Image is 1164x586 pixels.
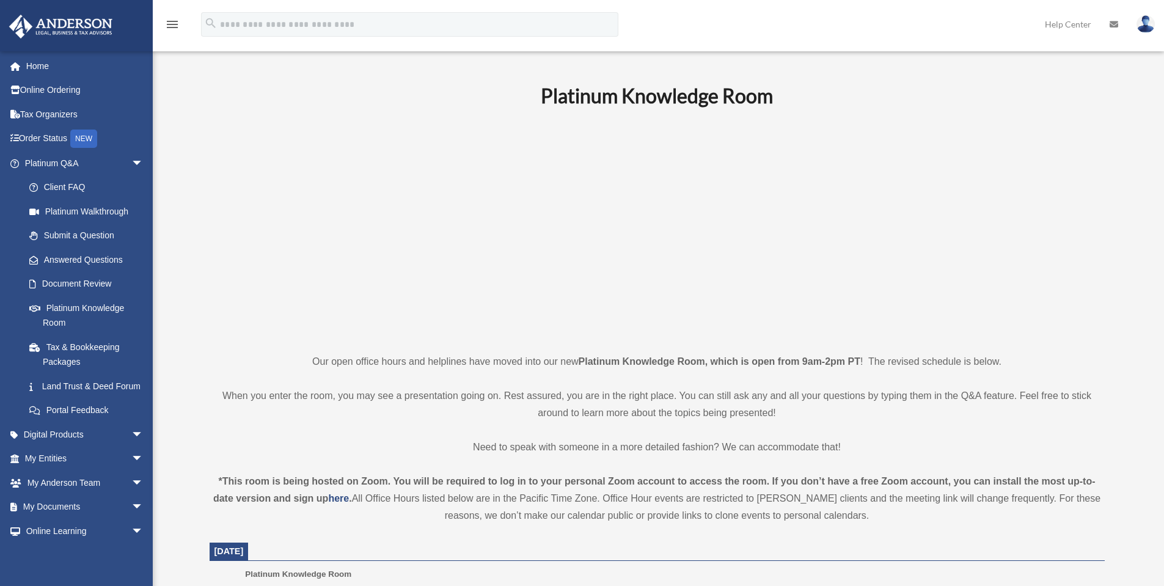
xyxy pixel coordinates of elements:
i: search [204,16,218,30]
strong: Platinum Knowledge Room, which is open from 9am-2pm PT [579,356,860,367]
span: arrow_drop_down [131,543,156,568]
a: Client FAQ [17,175,162,200]
span: arrow_drop_down [131,447,156,472]
div: All Office Hours listed below are in the Pacific Time Zone. Office Hour events are restricted to ... [210,473,1105,524]
a: My Entitiesarrow_drop_down [9,447,162,471]
a: Digital Productsarrow_drop_down [9,422,162,447]
b: Platinum Knowledge Room [541,84,773,108]
a: here [328,493,349,504]
a: Submit a Question [17,224,162,248]
span: [DATE] [214,546,244,556]
p: Our open office hours and helplines have moved into our new ! The revised schedule is below. [210,353,1105,370]
a: Billingarrow_drop_down [9,543,162,568]
span: arrow_drop_down [131,495,156,520]
a: Online Learningarrow_drop_down [9,519,162,543]
a: Portal Feedback [17,398,162,423]
img: User Pic [1137,15,1155,33]
a: Order StatusNEW [9,126,162,152]
div: NEW [70,130,97,148]
span: Platinum Knowledge Room [245,570,351,579]
strong: *This room is being hosted on Zoom. You will be required to log in to your personal Zoom account ... [213,476,1096,504]
p: When you enter the room, you may see a presentation going on. Rest assured, you are in the right ... [210,387,1105,422]
i: menu [165,17,180,32]
a: Platinum Knowledge Room [17,296,156,335]
a: Online Ordering [9,78,162,103]
a: My Documentsarrow_drop_down [9,495,162,519]
a: Tax Organizers [9,102,162,126]
strong: . [349,493,351,504]
img: Anderson Advisors Platinum Portal [5,15,116,38]
span: arrow_drop_down [131,519,156,544]
a: Answered Questions [17,247,162,272]
span: arrow_drop_down [131,471,156,496]
a: menu [165,21,180,32]
a: Platinum Q&Aarrow_drop_down [9,151,162,175]
iframe: 231110_Toby_KnowledgeRoom [474,124,840,331]
a: Land Trust & Deed Forum [17,374,162,398]
span: arrow_drop_down [131,422,156,447]
p: Need to speak with someone in a more detailed fashion? We can accommodate that! [210,439,1105,456]
a: Platinum Walkthrough [17,199,162,224]
a: Document Review [17,272,162,296]
a: Tax & Bookkeeping Packages [17,335,162,374]
a: Home [9,54,162,78]
a: My Anderson Teamarrow_drop_down [9,471,162,495]
span: arrow_drop_down [131,151,156,176]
